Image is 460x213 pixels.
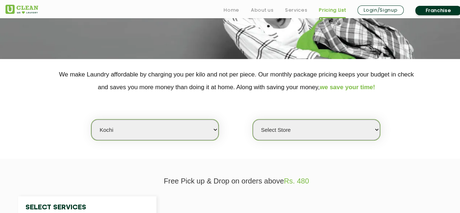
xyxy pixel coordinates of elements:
span: we save your time! [320,84,375,91]
a: About us [251,6,273,15]
img: UClean Laundry and Dry Cleaning [5,5,38,14]
a: Login/Signup [357,5,404,15]
a: Services [285,6,307,15]
a: Home [224,6,239,15]
a: Pricing List [319,6,346,15]
span: Rs. 480 [284,177,309,185]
